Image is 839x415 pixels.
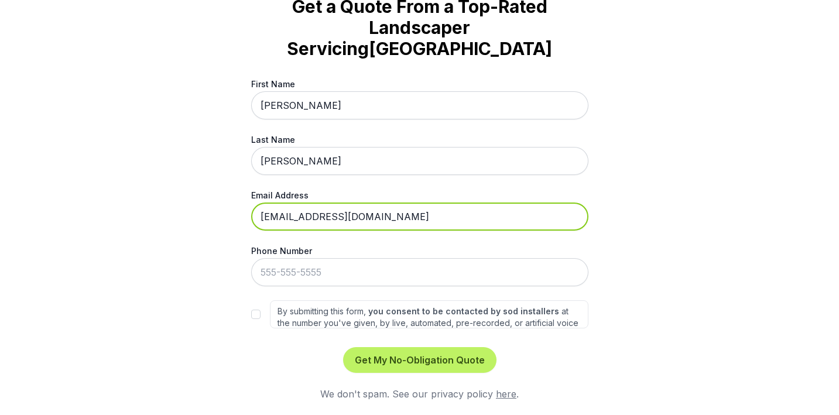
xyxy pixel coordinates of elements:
input: 555-555-5555 [251,258,588,286]
div: We don't spam. See our privacy policy . [251,387,588,401]
label: First Name [251,78,588,90]
label: Phone Number [251,245,588,257]
input: me@gmail.com [251,203,588,231]
input: Last Name [251,147,588,175]
label: Last Name [251,133,588,146]
button: Get My No-Obligation Quote [343,347,496,373]
strong: you consent to be contacted by sod installers [368,306,559,316]
a: here [496,388,516,400]
label: Email Address [251,189,588,201]
label: By submitting this form, at the number you've given, by live, automated, pre-recorded, or artific... [270,300,588,328]
input: First Name [251,91,588,119]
